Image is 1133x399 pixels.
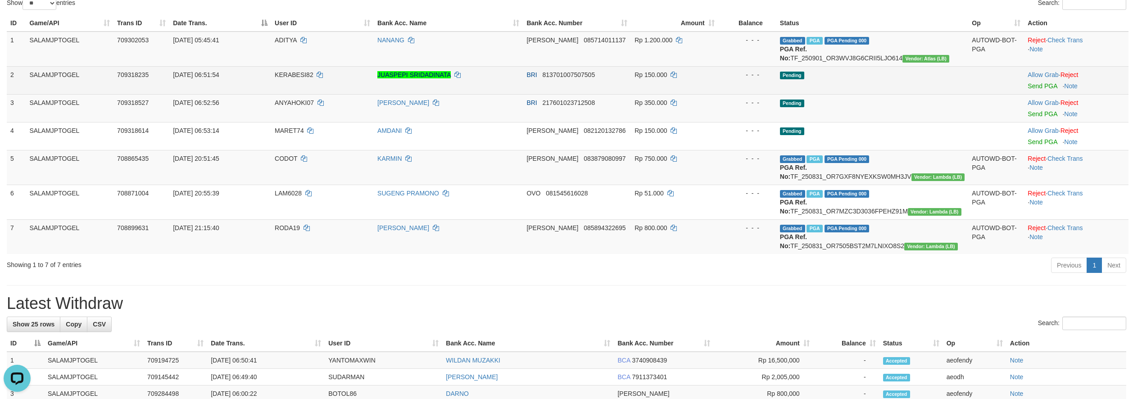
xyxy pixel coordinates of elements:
[26,15,113,32] th: Game/API: activate to sort column ascending
[377,190,439,197] a: SUGENG PRAMONO
[377,71,451,78] a: JUASPEPI SRIDADINATA
[7,335,44,352] th: ID: activate to sort column descending
[173,127,219,134] span: [DATE] 06:53:14
[7,352,44,369] td: 1
[7,94,26,122] td: 3
[1051,258,1087,273] a: Previous
[807,37,822,45] span: Marked by aeoberto
[1064,110,1078,118] a: Note
[879,335,943,352] th: Status: activate to sort column ascending
[776,32,969,67] td: TF_250901_OR3WVJ8G6CRII5LJO614
[26,32,113,67] td: SALAMJPTOGEL
[968,15,1024,32] th: Op: activate to sort column ascending
[883,357,910,365] span: Accepted
[634,127,667,134] span: Rp 150.000
[1028,99,1058,106] a: Allow Grab
[44,352,144,369] td: SALAMJPTOGEL
[325,335,442,352] th: User ID: activate to sort column ascending
[325,352,442,369] td: YANTOMAXWIN
[1024,122,1128,150] td: ·
[1028,82,1057,90] a: Send PGA
[275,224,300,231] span: RODA19
[26,150,113,185] td: SALAMJPTOGEL
[776,219,969,254] td: TF_250831_OR7505BST2M7LNIXO8S2
[825,155,870,163] span: PGA Pending
[144,352,207,369] td: 709194725
[1010,390,1024,397] a: Note
[144,335,207,352] th: Trans ID: activate to sort column ascending
[446,390,469,397] a: DARNO
[7,15,26,32] th: ID
[780,100,804,107] span: Pending
[1060,99,1079,106] a: Reject
[617,373,630,381] span: BCA
[275,36,297,44] span: ADITYA
[7,295,1126,313] h1: Latest Withdraw
[722,36,773,45] div: - - -
[275,190,302,197] span: LAM6028
[722,98,773,107] div: - - -
[968,185,1024,219] td: AUTOWD-BOT-PGA
[1028,138,1057,145] a: Send PGA
[66,321,82,328] span: Copy
[968,150,1024,185] td: AUTOWD-BOT-PGA
[113,15,169,32] th: Trans ID: activate to sort column ascending
[377,224,429,231] a: [PERSON_NAME]
[634,36,672,44] span: Rp 1.200.000
[207,335,325,352] th: Date Trans.: activate to sort column ascending
[968,219,1024,254] td: AUTOWD-BOT-PGA
[526,36,578,44] span: [PERSON_NAME]
[1028,71,1060,78] span: ·
[1028,127,1058,134] a: Allow Grab
[523,15,631,32] th: Bank Acc. Number: activate to sort column ascending
[446,357,500,364] a: WILDAN MUZAKKI
[968,32,1024,67] td: AUTOWD-BOT-PGA
[1010,357,1024,364] a: Note
[1062,317,1126,330] input: Search:
[271,15,374,32] th: User ID: activate to sort column ascending
[634,224,667,231] span: Rp 800.000
[7,317,60,332] a: Show 25 rows
[584,224,625,231] span: Copy 085894322695 to clipboard
[722,223,773,232] div: - - -
[780,199,807,215] b: PGA Ref. No:
[1047,155,1083,162] a: Check Trans
[173,155,219,162] span: [DATE] 20:51:45
[7,122,26,150] td: 4
[1047,36,1083,44] a: Check Trans
[780,72,804,79] span: Pending
[776,185,969,219] td: TF_250831_OR7MZC3D3036FPEHZ91M
[722,189,773,198] div: - - -
[4,4,31,31] button: Open LiveChat chat widget
[1006,335,1126,352] th: Action
[377,127,402,134] a: AMDANI
[144,369,207,385] td: 709145442
[634,71,667,78] span: Rp 150.000
[44,369,144,385] td: SALAMJPTOGEL
[631,15,718,32] th: Amount: activate to sort column ascending
[1029,233,1043,240] a: Note
[173,71,219,78] span: [DATE] 06:51:54
[1010,373,1024,381] a: Note
[632,357,667,364] span: Copy 3740908439 to clipboard
[1024,150,1128,185] td: · ·
[117,155,149,162] span: 708865435
[117,224,149,231] span: 708899631
[1038,317,1126,330] label: Search:
[1028,190,1046,197] a: Reject
[1087,258,1102,273] a: 1
[275,155,297,162] span: CODOT
[526,190,540,197] span: OVO
[7,257,465,269] div: Showing 1 to 7 of 7 entries
[780,190,805,198] span: Grabbed
[93,321,106,328] span: CSV
[526,224,578,231] span: [PERSON_NAME]
[807,155,822,163] span: Marked by aeoameng
[1024,219,1128,254] td: · ·
[117,190,149,197] span: 708871004
[807,225,822,232] span: Marked by aeoameng
[813,369,879,385] td: -
[117,99,149,106] span: 709318527
[883,374,910,381] span: Accepted
[584,155,625,162] span: Copy 083879080997 to clipboard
